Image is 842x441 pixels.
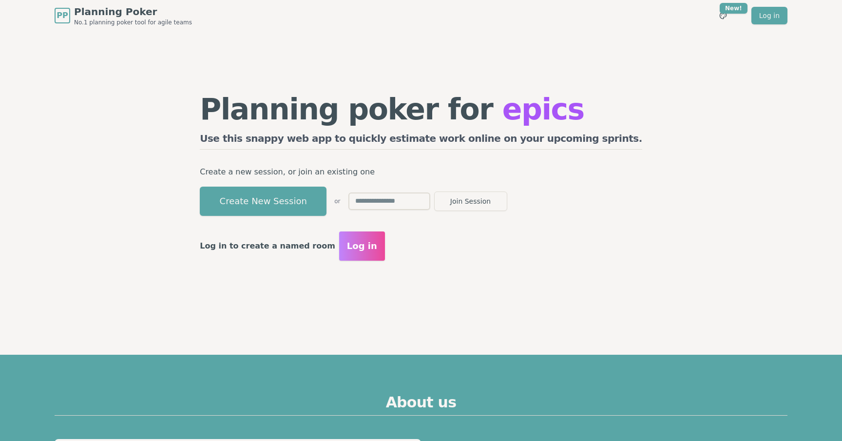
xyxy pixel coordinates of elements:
[74,5,192,19] span: Planning Poker
[502,92,584,126] span: epics
[57,10,68,21] span: PP
[200,132,642,150] h2: Use this snappy web app to quickly estimate work online on your upcoming sprints.
[200,95,642,124] h1: Planning poker for
[334,197,340,205] span: or
[751,7,787,24] a: Log in
[55,5,192,26] a: PPPlanning PokerNo.1 planning poker tool for agile teams
[339,231,385,261] button: Log in
[720,3,747,14] div: New!
[200,165,642,179] p: Create a new session, or join an existing one
[55,394,787,416] h2: About us
[714,7,732,24] button: New!
[74,19,192,26] span: No.1 planning poker tool for agile teams
[200,239,335,253] p: Log in to create a named room
[347,239,377,253] span: Log in
[200,187,326,216] button: Create New Session
[434,192,507,211] button: Join Session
